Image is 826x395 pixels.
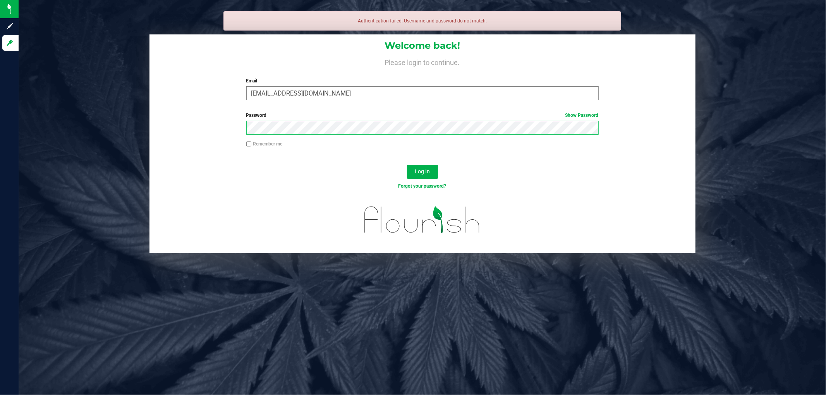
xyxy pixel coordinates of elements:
label: Email [246,77,599,84]
img: flourish_logo.svg [354,198,491,242]
button: Log In [407,165,438,179]
inline-svg: Sign up [6,22,14,30]
a: Show Password [565,113,599,118]
span: Log In [415,168,430,174]
div: Authentication failed. Username and password do not match. [223,11,622,31]
h4: Please login to continue. [149,57,695,67]
label: Remember me [246,140,283,147]
inline-svg: Log in [6,39,14,47]
a: Forgot your password? [398,183,446,189]
input: Remember me [246,141,252,147]
h1: Welcome back! [149,41,695,51]
span: Password [246,113,267,118]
